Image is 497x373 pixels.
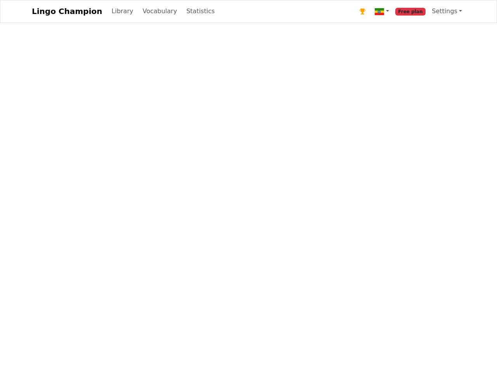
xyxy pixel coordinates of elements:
[392,3,429,19] a: Free plan
[32,3,102,19] a: Lingo Champion
[395,8,426,16] span: Free plan
[108,3,136,19] a: Library
[183,3,218,19] a: Statistics
[139,3,180,19] a: Vocabulary
[429,3,465,19] a: Settings
[375,7,384,16] img: et.svg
